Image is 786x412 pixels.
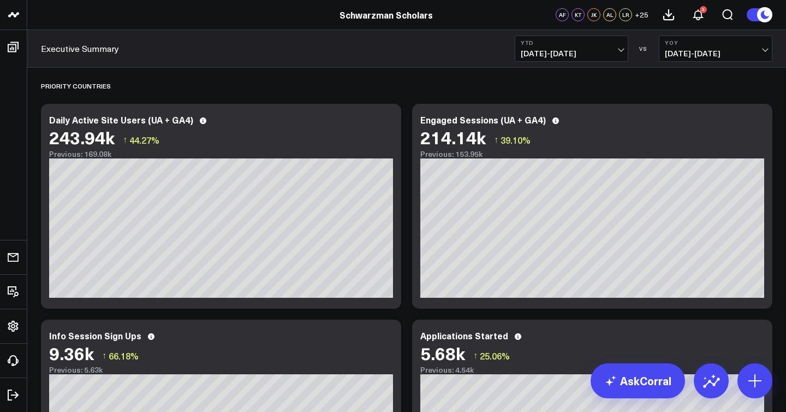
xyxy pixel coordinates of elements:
span: [DATE] - [DATE] [665,49,766,58]
span: ↑ [123,133,127,147]
span: 39.10% [501,134,531,146]
span: ↑ [102,349,106,363]
div: KT [571,8,585,21]
div: Info Session Sign Ups [49,331,141,340]
b: YoY [665,39,766,46]
div: 243.94k [49,127,115,147]
a: Schwarzman Scholars [340,9,433,21]
div: Applications Started [420,331,508,340]
b: YTD [521,39,622,46]
span: [DATE] - [DATE] [521,49,622,58]
div: 9.36k [49,343,94,363]
div: Engaged Sessions (UA + GA4) [420,115,546,125]
span: ↑ [473,349,478,363]
button: YoY[DATE]-[DATE] [659,36,772,62]
div: LR [619,8,632,21]
button: YTD[DATE]-[DATE] [515,36,628,62]
div: AL [603,8,616,21]
div: VS [634,45,653,52]
div: Daily Active Site Users (UA + GA4) [49,115,193,125]
div: Previous: 4.54k [420,366,764,374]
div: 214.14k [420,127,486,147]
span: ↑ [494,133,498,147]
div: Previous: 169.08k [49,150,393,158]
div: Previous: 153.95k [420,150,764,158]
div: Priority Countries [41,73,111,98]
div: 3 [700,6,707,13]
a: AskCorral [591,363,685,398]
div: Previous: 5.63k [49,366,393,374]
span: 66.18% [109,350,139,362]
span: 44.27% [129,134,159,146]
div: AF [556,8,569,21]
div: 5.68k [420,343,465,363]
button: +25 [635,8,648,21]
a: Executive Summary [41,43,119,55]
span: + 25 [635,11,648,19]
div: JK [587,8,600,21]
span: 25.06% [480,350,510,362]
